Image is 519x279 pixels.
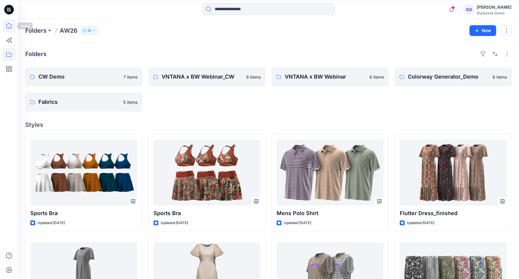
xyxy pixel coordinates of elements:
p: AW26 [60,26,77,35]
p: 6 items [369,74,384,80]
button: New [469,25,496,36]
p: VNTANA x BW Webinar [285,73,366,81]
a: VNTANA x BW Webinar_CW6 items [148,67,266,86]
p: Updated [DATE] [284,220,311,226]
p: Updated [DATE] [161,220,188,226]
p: 12 [87,27,91,34]
div: GD [463,4,474,15]
p: Sports Bra [153,209,260,217]
p: 5 items [123,99,138,105]
a: Flutter Dress_finished [400,139,507,205]
p: Colorway Generator_Demo [408,73,489,81]
h4: Styles [25,121,512,128]
p: CW Demo [38,73,120,81]
a: Fabrics5 items [25,92,142,112]
p: 7 items [123,74,138,80]
div: [PERSON_NAME] [477,4,511,11]
a: Mens Polo Shirt [277,139,384,205]
a: CW Demo7 items [25,67,142,86]
div: Stylezone Demo [477,11,511,15]
button: 12 [80,26,99,35]
h4: Folders [25,50,47,58]
a: Sports Bra [153,139,260,205]
a: VNTANA x BW Webinar6 items [272,67,389,86]
p: Mens Polo Shirt [277,209,384,217]
p: Updated [DATE] [38,220,65,226]
p: Updated [DATE] [407,220,434,226]
p: Flutter Dress_finished [400,209,507,217]
a: Colorway Generator_Demo6 items [395,67,512,86]
p: 6 items [246,74,261,80]
p: 6 items [493,74,507,80]
p: Sports Bra [30,209,137,217]
a: Sports Bra [30,139,137,205]
p: VNTANA x BW Webinar_CW [162,73,243,81]
a: Folders [25,26,47,35]
p: Fabrics [38,98,120,106]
